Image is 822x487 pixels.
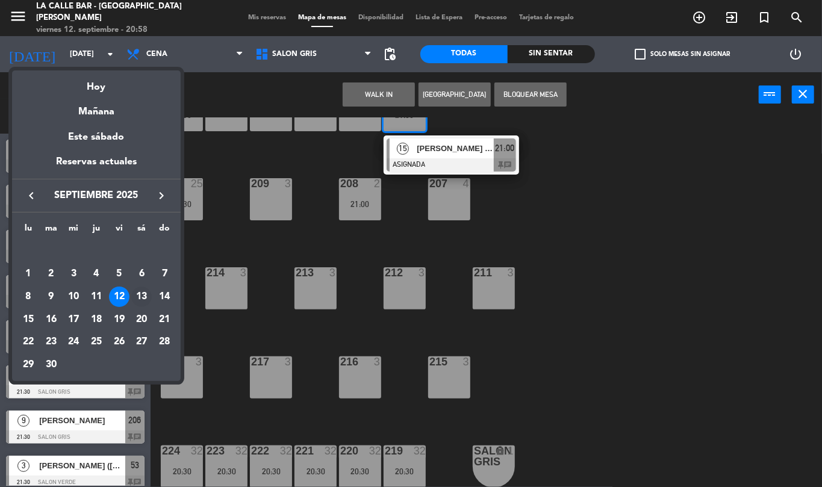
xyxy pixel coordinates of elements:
td: 27 de septiembre de 2025 [131,330,154,353]
td: 15 de septiembre de 2025 [17,308,40,331]
td: SEP. [17,240,176,263]
div: 28 [154,332,175,352]
td: 29 de septiembre de 2025 [17,353,40,376]
th: miércoles [62,222,85,240]
i: keyboard_arrow_left [24,188,39,203]
td: 14 de septiembre de 2025 [153,285,176,308]
i: keyboard_arrow_right [154,188,169,203]
div: 29 [18,355,39,375]
td: 4 de septiembre de 2025 [85,262,108,285]
div: 12 [109,287,129,307]
div: 6 [131,264,152,284]
td: 11 de septiembre de 2025 [85,285,108,308]
div: 18 [86,309,107,330]
td: 1 de septiembre de 2025 [17,262,40,285]
td: 20 de septiembre de 2025 [131,308,154,331]
td: 24 de septiembre de 2025 [62,330,85,353]
td: 22 de septiembre de 2025 [17,330,40,353]
div: 10 [63,287,84,307]
td: 5 de septiembre de 2025 [108,262,131,285]
td: 13 de septiembre de 2025 [131,285,154,308]
div: 1 [18,264,39,284]
td: 23 de septiembre de 2025 [40,330,63,353]
td: 30 de septiembre de 2025 [40,353,63,376]
th: jueves [85,222,108,240]
div: Hoy [12,70,181,95]
td: 21 de septiembre de 2025 [153,308,176,331]
div: 23 [41,332,61,352]
td: 6 de septiembre de 2025 [131,262,154,285]
span: septiembre 2025 [42,188,151,203]
th: domingo [153,222,176,240]
th: sábado [131,222,154,240]
td: 17 de septiembre de 2025 [62,308,85,331]
td: 7 de septiembre de 2025 [153,262,176,285]
div: 14 [154,287,175,307]
div: 5 [109,264,129,284]
td: 9 de septiembre de 2025 [40,285,63,308]
div: 24 [63,332,84,352]
div: 4 [86,264,107,284]
td: 25 de septiembre de 2025 [85,330,108,353]
td: 19 de septiembre de 2025 [108,308,131,331]
td: 2 de septiembre de 2025 [40,262,63,285]
div: Este sábado [12,120,181,154]
th: viernes [108,222,131,240]
div: 27 [131,332,152,352]
td: 3 de septiembre de 2025 [62,262,85,285]
div: 30 [41,355,61,375]
td: 18 de septiembre de 2025 [85,308,108,331]
div: 16 [41,309,61,330]
div: 26 [109,332,129,352]
button: keyboard_arrow_left [20,188,42,203]
div: 13 [131,287,152,307]
th: lunes [17,222,40,240]
div: 25 [86,332,107,352]
td: 26 de septiembre de 2025 [108,330,131,353]
div: 20 [131,309,152,330]
div: 2 [41,264,61,284]
div: 21 [154,309,175,330]
td: 12 de septiembre de 2025 [108,285,131,308]
div: Mañana [12,95,181,120]
td: 10 de septiembre de 2025 [62,285,85,308]
th: martes [40,222,63,240]
div: 7 [154,264,175,284]
div: 22 [18,332,39,352]
div: 11 [86,287,107,307]
td: 16 de septiembre de 2025 [40,308,63,331]
div: 8 [18,287,39,307]
td: 8 de septiembre de 2025 [17,285,40,308]
button: keyboard_arrow_right [151,188,172,203]
div: 17 [63,309,84,330]
td: 28 de septiembre de 2025 [153,330,176,353]
div: 19 [109,309,129,330]
div: 15 [18,309,39,330]
div: 9 [41,287,61,307]
div: 3 [63,264,84,284]
div: Reservas actuales [12,154,181,179]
